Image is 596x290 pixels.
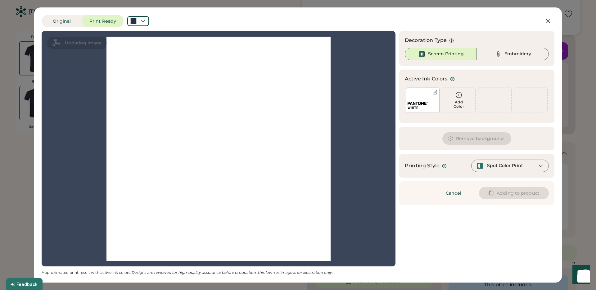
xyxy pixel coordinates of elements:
[442,132,512,145] button: Remove background
[428,51,464,57] div: Screen Printing
[42,270,395,275] div: Approximated print result with active ink colors.
[479,187,549,199] button: Adding to product
[131,270,333,275] em: Designs are reviewed for high-quality assurance before production; this low-res image is for illu...
[432,187,475,199] button: Cancel
[442,100,475,109] div: Add Color
[487,163,523,169] div: Spot Color Print
[476,162,483,169] img: spot-color-green.svg
[418,50,426,58] img: Ink%20-%20Selected.svg
[405,37,447,44] div: Decoration Type
[405,75,448,83] div: Active Ink Colors
[82,15,124,27] button: Print Ready
[567,262,593,289] iframe: Front Chat
[42,15,82,27] button: Original
[408,102,428,105] img: 1024px-Pantone_logo.svg.png
[405,162,440,170] div: Printing Style
[504,51,531,57] div: Embroidery
[408,106,438,110] div: WHITE
[494,50,502,58] img: Thread%20-%20Unselected.svg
